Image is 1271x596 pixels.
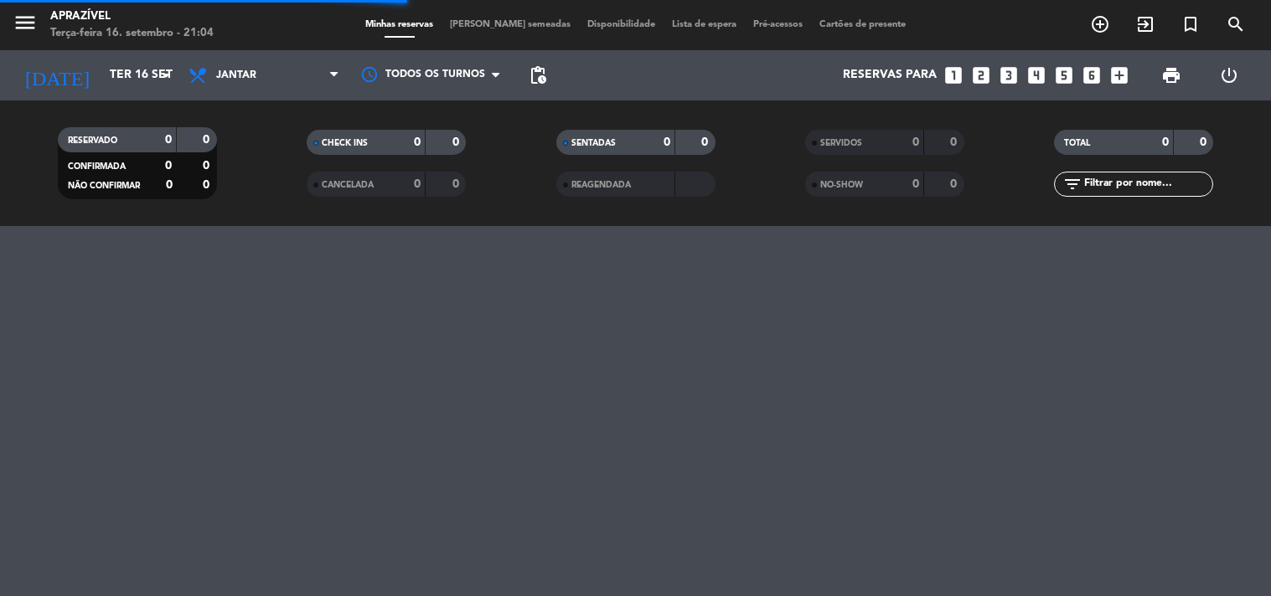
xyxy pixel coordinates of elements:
span: print [1161,65,1181,85]
span: TOTAL [1064,139,1090,147]
div: LOG OUT [1201,50,1258,100]
span: Cartões de presente [811,20,914,29]
span: pending_actions [528,65,548,85]
i: add_circle_outline [1090,14,1110,34]
i: filter_list [1062,174,1082,194]
i: add_box [1108,64,1130,86]
span: [PERSON_NAME] semeadas [442,20,579,29]
strong: 0 [165,134,172,146]
input: Filtrar por nome... [1082,175,1212,193]
i: exit_to_app [1135,14,1155,34]
i: looks_5 [1053,64,1075,86]
span: Reservas para [843,69,937,82]
strong: 0 [701,136,711,148]
strong: 0 [166,179,173,191]
strong: 0 [452,136,462,148]
span: NO-SHOW [820,181,863,189]
strong: 0 [950,178,960,190]
i: looks_3 [998,64,1020,86]
strong: 0 [1162,136,1169,148]
i: looks_two [970,64,992,86]
span: CHECK INS [322,139,368,147]
div: Aprazível [50,8,214,25]
strong: 0 [912,136,919,148]
i: search [1226,14,1246,34]
i: power_settings_new [1219,65,1239,85]
span: CONFIRMADA [68,162,126,171]
strong: 0 [203,134,213,146]
span: RESERVADO [68,136,117,145]
strong: 0 [203,179,213,191]
span: REAGENDADA [571,181,631,189]
span: Pré-acessos [745,20,811,29]
strong: 0 [664,136,670,148]
i: turned_in_not [1181,14,1201,34]
i: looks_6 [1081,64,1103,86]
span: Disponibilidade [579,20,664,29]
span: CANCELADA [322,181,374,189]
strong: 0 [912,178,919,190]
i: arrow_drop_down [156,65,176,85]
span: NÃO CONFIRMAR [68,182,140,190]
i: looks_4 [1026,64,1047,86]
strong: 0 [950,136,960,148]
span: Minhas reservas [357,20,442,29]
span: SERVIDOS [820,139,862,147]
strong: 0 [414,136,421,148]
i: looks_one [943,64,964,86]
span: SENTADAS [571,139,616,147]
strong: 0 [203,160,213,172]
i: menu [13,10,38,35]
button: menu [13,10,38,41]
span: Lista de espera [664,20,745,29]
strong: 0 [452,178,462,190]
strong: 0 [414,178,421,190]
strong: 0 [165,160,172,172]
div: Terça-feira 16. setembro - 21:04 [50,25,214,42]
i: [DATE] [13,57,101,94]
span: Jantar [216,69,256,81]
strong: 0 [1200,136,1210,148]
